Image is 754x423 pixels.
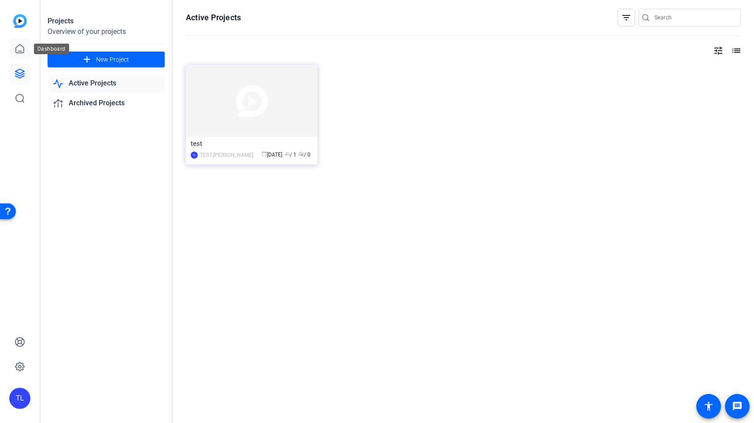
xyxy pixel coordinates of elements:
mat-icon: filter_list [621,12,632,23]
span: / 0 [299,152,310,158]
span: New Project [96,55,129,64]
div: TL [191,152,198,159]
mat-icon: accessibility [703,401,714,412]
h1: Active Projects [186,12,241,23]
div: test [191,137,313,150]
div: TL [9,388,30,409]
mat-icon: tune [713,45,724,56]
span: radio [299,151,304,156]
div: Overview of your projects [48,26,165,37]
div: Projects [48,16,165,26]
div: Dashboard [34,44,69,54]
img: blue-gradient.svg [13,14,27,28]
span: calendar_today [262,151,267,156]
mat-icon: list [730,45,741,56]
div: TEST-[PERSON_NAME] [200,151,253,160]
button: New Project [48,52,165,67]
a: Archived Projects [48,94,165,112]
a: Active Projects [48,74,165,93]
span: / 1 [285,152,296,158]
span: group [285,151,290,156]
input: Search [654,12,734,23]
mat-icon: message [732,401,743,412]
span: [DATE] [262,152,282,158]
mat-icon: add [81,54,92,65]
